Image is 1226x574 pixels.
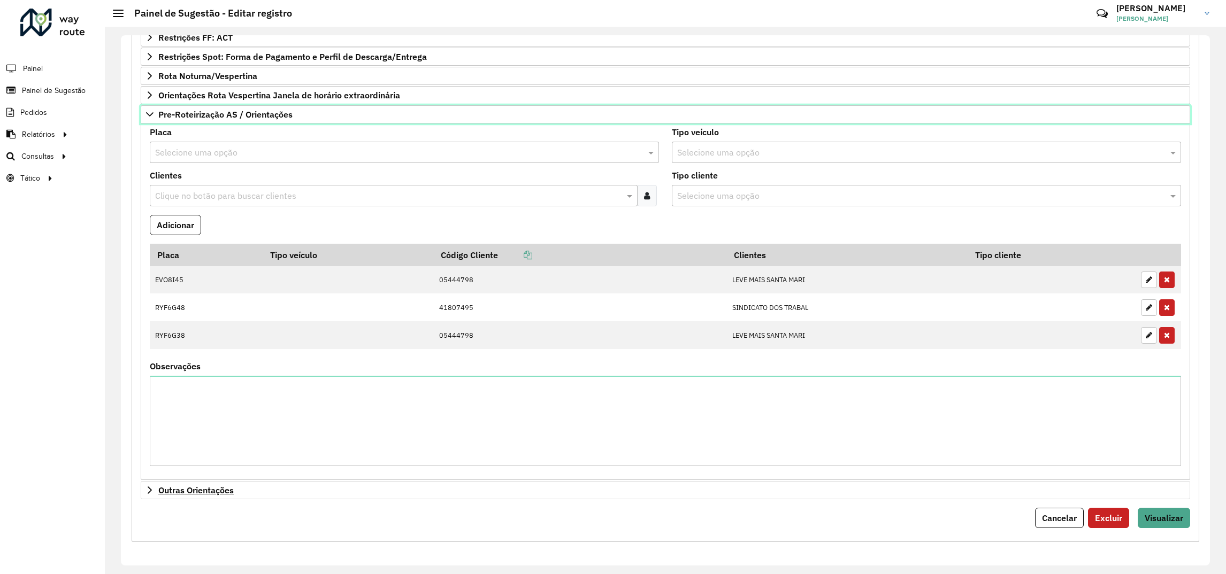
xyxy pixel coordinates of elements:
span: Painel de Sugestão [22,85,86,96]
label: Observações [150,360,201,373]
h3: [PERSON_NAME] [1116,3,1197,13]
label: Clientes [150,169,182,182]
th: Tipo cliente [968,244,1135,266]
a: Orientações Rota Vespertina Janela de horário extraordinária [141,86,1190,104]
td: RYF6G48 [150,293,263,321]
th: Placa [150,244,263,266]
span: Orientações Rota Vespertina Janela de horário extraordinária [158,91,400,99]
label: Tipo cliente [672,169,718,182]
th: Clientes [727,244,968,266]
span: Outras Orientações [158,486,234,494]
span: Visualizar [1145,513,1183,523]
span: Restrições Spot: Forma de Pagamento e Perfil de Descarga/Entrega [158,52,427,61]
th: Tipo veículo [263,244,433,266]
a: Restrições FF: ACT [141,28,1190,46]
h2: Painel de Sugestão - Editar registro [124,7,292,19]
a: Restrições Spot: Forma de Pagamento e Perfil de Descarga/Entrega [141,48,1190,66]
button: Adicionar [150,215,201,235]
a: Contato Rápido [1091,2,1114,25]
td: RYF6G38 [150,321,263,349]
td: 05444798 [433,266,726,294]
span: Cancelar [1042,513,1077,523]
span: Tático [20,173,40,184]
th: Código Cliente [433,244,726,266]
td: 41807495 [433,293,726,321]
button: Excluir [1088,508,1129,528]
td: EVO8I45 [150,266,263,294]
a: Rota Noturna/Vespertina [141,67,1190,85]
button: Visualizar [1138,508,1190,528]
td: LEVE MAIS SANTA MARI [727,321,968,349]
a: Pre-Roteirização AS / Orientações [141,105,1190,123]
div: Pre-Roteirização AS / Orientações [141,123,1190,480]
span: Restrições FF: ACT [158,33,233,42]
label: Tipo veículo [672,126,719,138]
span: Excluir [1095,513,1122,523]
span: Relatórios [22,129,55,140]
label: Placa [150,126,172,138]
span: Pedidos [20,107,47,118]
td: 05444798 [433,321,726,349]
a: Outras Orientações [141,481,1190,499]
td: SINDICATO DOS TRABAL [727,293,968,321]
span: Painel [23,63,43,74]
button: Cancelar [1035,508,1084,528]
span: [PERSON_NAME] [1116,14,1197,24]
td: LEVE MAIS SANTA MARI [727,266,968,294]
span: Consultas [21,151,54,162]
a: Copiar [498,250,532,260]
span: Rota Noturna/Vespertina [158,72,257,80]
span: Pre-Roteirização AS / Orientações [158,110,293,119]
